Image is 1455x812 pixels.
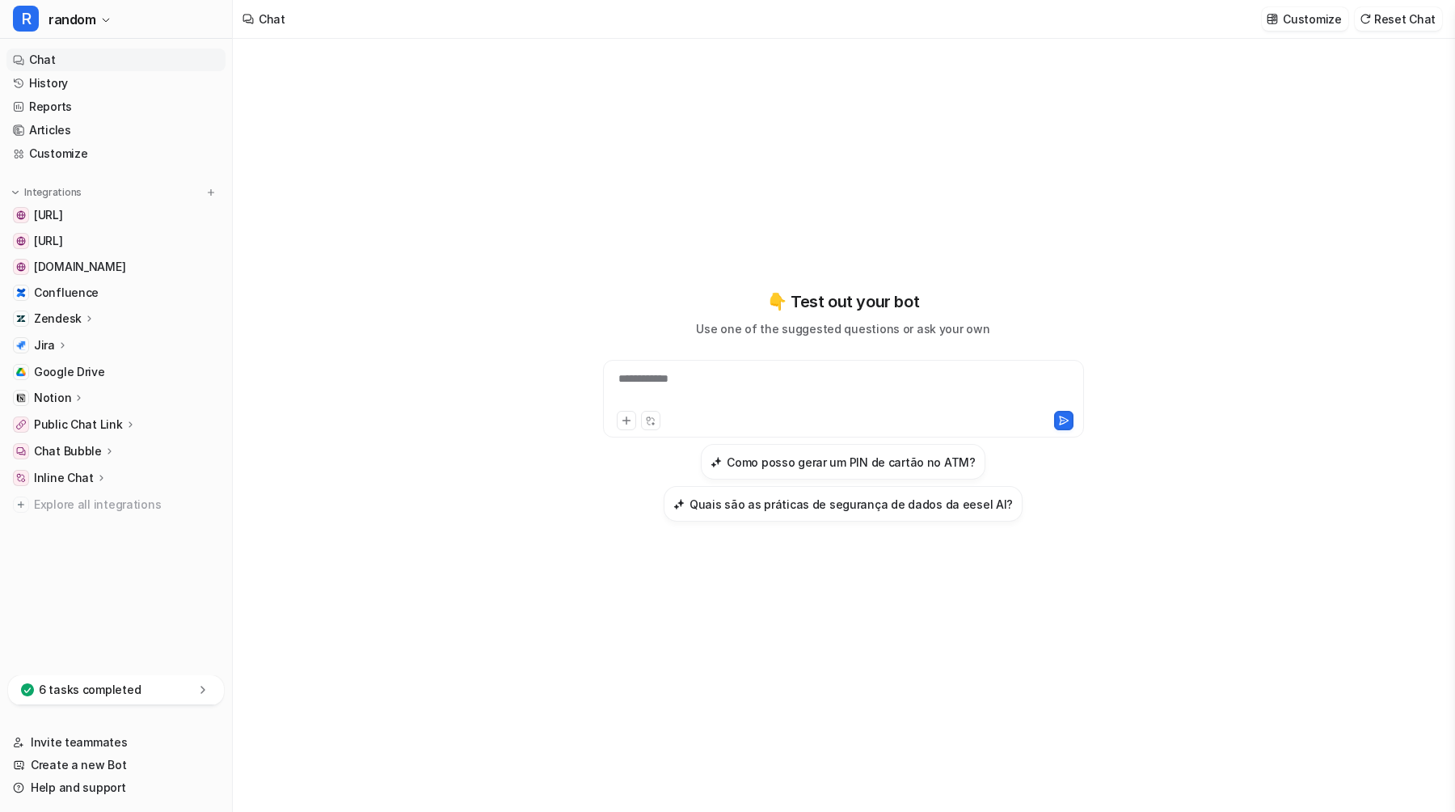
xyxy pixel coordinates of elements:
[6,256,226,278] a: www.evobike.se[DOMAIN_NAME]
[13,497,29,513] img: explore all integrations
[16,393,26,403] img: Notion
[34,311,82,327] p: Zendesk
[39,682,141,698] p: 6 tasks completed
[6,361,226,383] a: Google DriveGoogle Drive
[16,340,26,350] img: Jira
[6,731,226,754] a: Invite teammates
[6,493,226,516] a: Explore all integrations
[10,187,21,198] img: expand menu
[34,390,71,406] p: Notion
[6,754,226,776] a: Create a new Bot
[16,420,26,429] img: Public Chat Link
[6,142,226,165] a: Customize
[690,496,1013,513] h3: Quais são as práticas de segurança de dados da eesel AI?
[48,8,96,31] span: random
[16,367,26,377] img: Google Drive
[16,473,26,483] img: Inline Chat
[1262,7,1347,31] button: Customize
[6,204,226,226] a: docs.eesel.ai[URL]
[34,364,105,380] span: Google Drive
[16,288,26,298] img: Confluence
[1267,13,1278,25] img: customize
[6,119,226,142] a: Articles
[16,262,26,272] img: www.evobike.se
[16,236,26,246] img: www.eesel.ai
[6,184,86,201] button: Integrations
[711,456,722,468] img: Como posso gerar um PIN de cartão no ATM?
[6,281,226,304] a: ConfluenceConfluence
[34,285,99,301] span: Confluence
[34,470,94,486] p: Inline Chat
[16,210,26,220] img: docs.eesel.ai
[34,417,123,433] p: Public Chat Link
[673,498,685,510] img: Quais são as práticas de segurança de dados da eesel AI?
[16,314,26,324] img: Zendesk
[664,486,1023,522] button: Quais são as práticas de segurança de dados da eesel AI?Quais são as práticas de segurança de dad...
[34,337,55,353] p: Jira
[34,492,219,518] span: Explore all integrations
[6,95,226,118] a: Reports
[696,320,989,337] p: Use one of the suggested questions or ask your own
[701,444,985,480] button: Como posso gerar um PIN de cartão no ATM?Como posso gerar um PIN de cartão no ATM?
[34,259,125,275] span: [DOMAIN_NAME]
[34,443,102,459] p: Chat Bubble
[1360,13,1371,25] img: reset
[767,290,919,314] p: 👇 Test out your bot
[6,230,226,252] a: www.eesel.ai[URL]
[259,11,285,27] div: Chat
[1355,7,1442,31] button: Reset Chat
[6,776,226,799] a: Help and support
[13,6,39,32] span: R
[34,207,63,223] span: [URL]
[24,186,82,199] p: Integrations
[727,454,976,471] h3: Como posso gerar um PIN de cartão no ATM?
[1283,11,1341,27] p: Customize
[205,187,217,198] img: menu_add.svg
[16,446,26,456] img: Chat Bubble
[34,233,63,249] span: [URL]
[6,49,226,71] a: Chat
[6,72,226,95] a: History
